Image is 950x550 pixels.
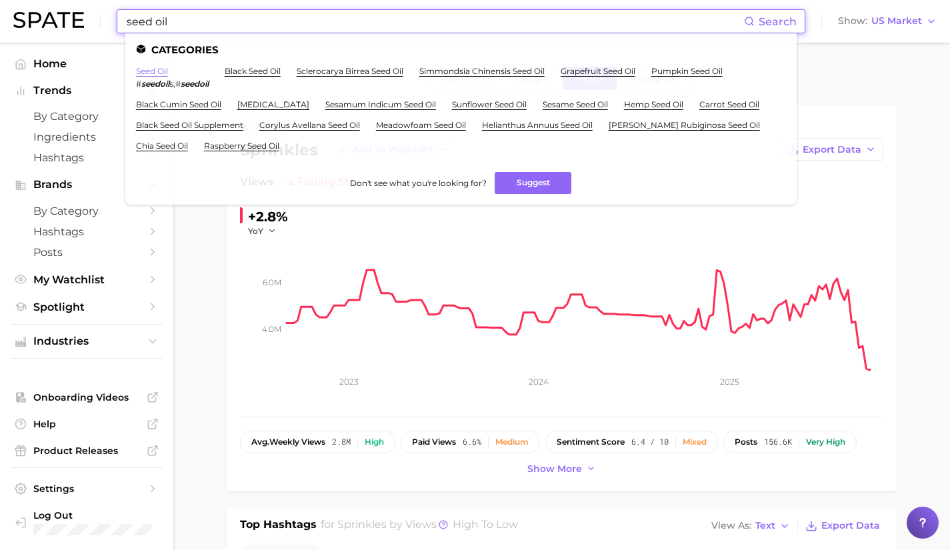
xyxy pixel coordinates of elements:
a: Help [11,414,163,434]
span: Spotlight [33,301,140,313]
span: Export Data [803,144,861,155]
a: Settings [11,479,163,499]
a: Hashtags [11,221,163,242]
button: Show more [524,460,600,478]
span: by Category [33,205,140,217]
a: pumpkin seed oil [651,66,723,76]
span: Show [838,17,867,25]
span: s [169,79,173,89]
span: Settings [33,483,140,495]
button: posts156.6kVery high [723,431,857,453]
a: black cumin seed oil [136,99,221,109]
span: Posts [33,246,140,259]
span: Search [759,15,797,28]
button: paid views6.6%Medium [401,431,540,453]
span: 2.8m [332,437,351,447]
span: Hashtags [33,225,140,238]
span: Home [33,57,140,70]
div: Very high [806,437,845,447]
span: 6.6% [463,437,481,447]
a: meadowfoam seed oil [376,120,466,130]
span: sprinkles [337,518,387,531]
div: Mixed [683,437,707,447]
span: paid views [412,437,456,447]
a: sclerocarya birrea seed oil [297,66,403,76]
span: sentiment score [557,437,625,447]
a: [PERSON_NAME] rubiginosa seed oil [609,120,760,130]
span: high to low [453,518,518,531]
a: Product Releases [11,441,163,461]
h2: for by Views [321,517,518,535]
button: Brands [11,175,163,195]
button: avg.weekly views2.8mHigh [240,431,395,453]
a: seed oil [136,66,168,76]
tspan: 6.0m [263,277,281,287]
input: Search here for a brand, industry, or ingredient [125,10,744,33]
div: Medium [495,437,529,447]
button: YoY [248,225,277,237]
tspan: 4.0m [262,324,281,334]
div: High [365,437,384,447]
div: , [136,79,209,89]
a: [MEDICAL_DATA] [237,99,309,109]
a: grapefruit seed oil [561,66,635,76]
span: Don't see what you're looking for? [350,178,487,188]
a: by Category [11,106,163,127]
a: Spotlight [11,297,163,317]
a: Log out. Currently logged in with e-mail nuria@godwinretailgroup.com. [11,505,163,539]
li: Categories [136,44,786,55]
span: 156.6k [764,437,792,447]
span: Help [33,418,140,430]
span: Onboarding Videos [33,391,140,403]
span: by Category [33,110,140,123]
em: seedoil [181,79,209,89]
a: sesamum indicum seed oil [325,99,436,109]
a: sesame seed oil [543,99,608,109]
button: Industries [11,331,163,351]
a: black seed oil supplement [136,120,243,130]
a: by Category [11,201,163,221]
h1: Top Hashtags [240,517,317,535]
button: View AsText [708,517,793,535]
span: Brands [33,179,140,191]
button: Trends [11,81,163,101]
a: simmondsia chinensis seed oil [419,66,545,76]
span: Trends [33,85,140,97]
a: sunflower seed oil [452,99,527,109]
span: Ingredients [33,131,140,143]
a: corylus avellana seed oil [259,120,360,130]
div: +2.8% [248,206,288,227]
a: carrot seed oil [699,99,759,109]
a: helianthus annuus seed oil [482,120,593,130]
tspan: 2024 [529,377,549,387]
a: hemp seed oil [624,99,683,109]
span: Industries [33,335,140,347]
button: Export Data [779,138,883,161]
button: Export Data [802,517,883,535]
a: My Watchlist [11,269,163,290]
span: Export Data [821,520,880,531]
span: Show more [527,463,582,475]
span: weekly views [251,437,325,447]
span: US Market [871,17,922,25]
em: seedoil [141,79,169,89]
button: ShowUS Market [835,13,940,30]
a: Posts [11,242,163,263]
img: SPATE [13,12,84,28]
button: sentiment score6.4 / 10Mixed [545,431,718,453]
span: View As [711,522,751,529]
tspan: 2025 [720,377,739,387]
a: Home [11,53,163,74]
span: YoY [248,225,263,237]
span: posts [735,437,757,447]
a: black seed oil [225,66,281,76]
abbr: average [251,437,269,447]
span: # [136,79,141,89]
a: Ingredients [11,127,163,147]
button: Suggest [495,172,571,194]
a: raspberry seed oil [204,141,279,151]
a: chia seed oil [136,141,188,151]
a: Onboarding Videos [11,387,163,407]
a: Hashtags [11,147,163,168]
span: Text [755,522,775,529]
